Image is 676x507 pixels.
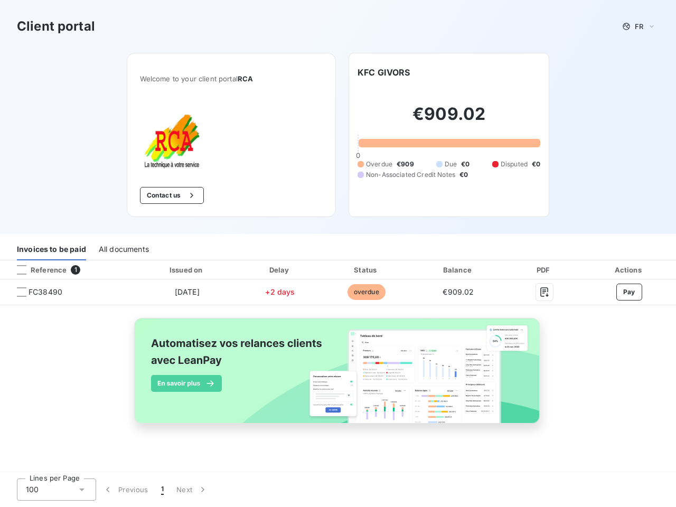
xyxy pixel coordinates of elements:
img: banner [125,312,551,442]
span: 100 [26,484,39,495]
button: Contact us [140,187,204,204]
span: €909.02 [443,287,474,296]
button: 1 [155,478,170,501]
div: Reference [8,265,67,275]
h2: €909.02 [358,104,540,135]
button: Pay [616,284,642,301]
span: €0 [532,159,540,169]
div: Status [324,265,408,275]
span: Overdue [366,159,392,169]
div: Delay [240,265,320,275]
div: Actions [584,265,674,275]
div: Balance [412,265,504,275]
span: +2 days [265,287,295,296]
span: €0 [461,159,470,169]
span: Non-Associated Credit Notes [366,170,455,180]
span: FR [635,22,643,31]
span: RCA [238,74,253,83]
span: [DATE] [175,287,200,296]
span: 1 [161,484,164,495]
span: Disputed [501,159,528,169]
span: 1 [71,265,80,275]
img: Company logo [140,108,208,170]
h6: KFC GIVORS [358,66,410,79]
span: Welcome to your client portal [140,74,323,83]
span: €909 [397,159,414,169]
div: All documents [99,238,149,260]
div: Issued on [138,265,236,275]
div: Invoices to be paid [17,238,86,260]
span: €0 [459,170,468,180]
span: Due [445,159,457,169]
span: FC38490 [29,287,62,297]
span: 0 [356,151,360,159]
h3: Client portal [17,17,95,36]
span: overdue [348,284,386,300]
div: PDF [509,265,580,275]
button: Next [170,478,214,501]
button: Previous [96,478,155,501]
